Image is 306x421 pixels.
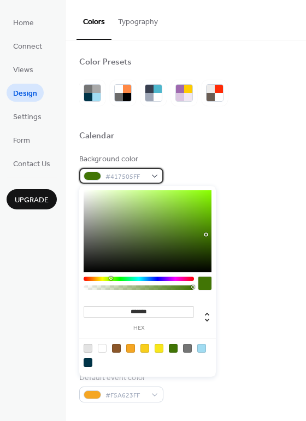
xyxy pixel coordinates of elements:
[7,60,40,78] a: Views
[105,390,146,401] span: #F5A623FF
[155,344,163,353] div: rgb(248, 231, 28)
[7,189,57,209] button: Upgrade
[13,159,50,170] span: Contact Us
[7,37,49,55] a: Connect
[183,344,192,353] div: rgb(116, 117, 117)
[126,344,135,353] div: rgb(245, 166, 35)
[79,372,161,384] div: Default event color
[79,57,132,68] div: Color Presets
[7,107,48,125] a: Settings
[169,344,178,353] div: rgb(65, 117, 5)
[7,84,44,102] a: Design
[105,171,146,183] span: #417505FF
[84,344,92,353] div: rgb(227, 227, 227)
[13,135,30,147] span: Form
[79,154,161,165] div: Background color
[13,88,37,100] span: Design
[15,195,49,206] span: Upgrade
[13,112,42,123] span: Settings
[13,65,33,76] span: Views
[7,131,37,149] a: Form
[98,344,107,353] div: rgb(255, 255, 255)
[13,41,42,52] span: Connect
[7,154,57,172] a: Contact Us
[79,131,114,142] div: Calendar
[7,13,40,31] a: Home
[13,17,34,29] span: Home
[84,358,92,367] div: rgb(0, 52, 72)
[84,325,194,331] label: hex
[112,344,121,353] div: rgb(139, 87, 42)
[197,344,206,353] div: rgb(161, 220, 242)
[140,344,149,353] div: rgb(248, 206, 28)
